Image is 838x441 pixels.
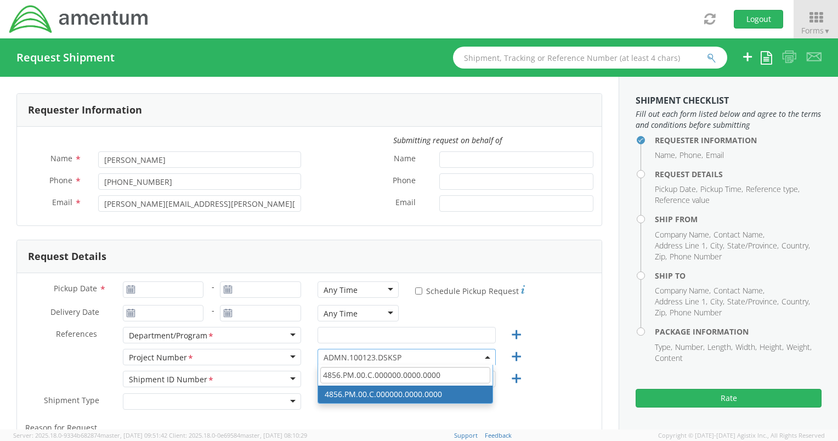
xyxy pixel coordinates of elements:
[28,105,142,116] h3: Requester Information
[746,184,800,195] li: Reference type
[655,150,677,161] li: Name
[318,386,492,403] li: 4856.PM.00.C.000000.0000.0000
[707,342,733,353] li: Length
[393,175,416,188] span: Phone
[670,251,722,262] li: Phone Number
[710,296,724,307] li: City
[782,240,810,251] li: Country
[324,352,490,363] span: ADMN.100123.DSKSP
[670,307,722,318] li: Phone Number
[655,184,698,195] li: Pickup Date
[129,330,214,342] div: Department/Program
[714,285,765,296] li: Contact Name
[710,240,724,251] li: City
[658,431,825,440] span: Copyright © [DATE]-[DATE] Agistix Inc., All Rights Reserved
[655,272,822,280] h4: Ship To
[453,47,727,69] input: Shipment, Tracking or Reference Number (at least 4 chars)
[734,10,783,29] button: Logout
[655,170,822,178] h4: Request Details
[655,136,822,144] h4: Requester Information
[100,431,167,439] span: master, [DATE] 09:51:42
[56,329,97,339] span: References
[714,229,765,240] li: Contact Name
[727,240,779,251] li: State/Province
[44,395,99,408] span: Shipment Type
[675,342,705,353] li: Number
[129,352,194,364] div: Project Number
[318,349,496,365] span: ADMN.100123.DSKSP
[760,342,784,353] li: Height
[655,327,822,336] h4: Package Information
[454,431,478,439] a: Support
[655,296,707,307] li: Address Line 1
[485,431,512,439] a: Feedback
[735,342,757,353] li: Width
[49,175,72,185] span: Phone
[706,150,724,161] li: Email
[394,153,416,166] span: Name
[636,96,822,106] h3: Shipment Checklist
[28,251,106,262] h3: Request Details
[801,25,830,36] span: Forms
[8,4,150,35] img: dyn-intl-logo-049831509241104b2a82.png
[655,195,710,206] li: Reference value
[655,342,672,353] li: Type
[655,307,667,318] li: Zip
[655,215,822,223] h4: Ship From
[786,342,812,353] li: Weight
[50,307,99,319] span: Delivery Date
[324,285,358,296] div: Any Time
[655,240,707,251] li: Address Line 1
[655,229,711,240] li: Company Name
[393,135,502,145] i: Submitting request on behalf of
[415,284,525,297] label: Schedule Pickup Request
[54,283,97,293] span: Pickup Date
[169,431,307,439] span: Client: 2025.18.0-0e69584
[782,296,810,307] li: Country
[25,422,97,433] span: Reason for Request
[636,389,822,408] button: Rate
[655,285,711,296] li: Company Name
[240,431,307,439] span: master, [DATE] 08:10:29
[700,184,743,195] li: Pickup Time
[655,353,683,364] li: Content
[395,197,416,210] span: Email
[680,150,703,161] li: Phone
[655,251,667,262] li: Zip
[415,287,422,295] input: Schedule Pickup Request
[129,374,214,386] div: Shipment ID Number
[16,52,115,64] h4: Request Shipment
[52,197,72,207] span: Email
[50,153,72,163] span: Name
[324,308,358,319] div: Any Time
[636,109,822,131] span: Fill out each form listed below and agree to the terms and conditions before submitting
[13,431,167,439] span: Server: 2025.18.0-9334b682874
[727,296,779,307] li: State/Province
[824,26,830,36] span: ▼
